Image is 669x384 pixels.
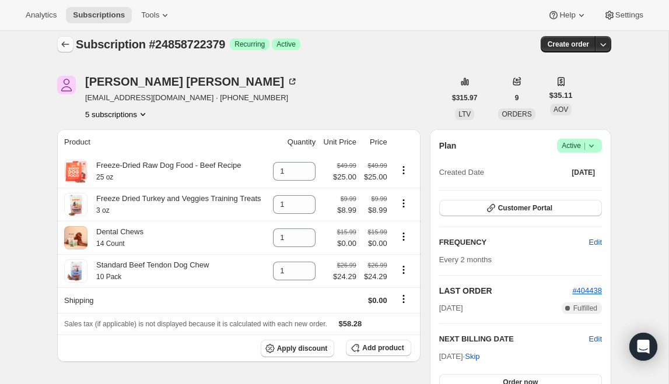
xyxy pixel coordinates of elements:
[337,262,356,269] small: $26.99
[85,76,298,87] div: [PERSON_NAME] [PERSON_NAME]
[277,344,328,353] span: Apply discount
[515,93,519,103] span: 9
[559,10,575,20] span: Help
[549,90,573,101] span: $35.11
[589,333,602,345] button: Edit
[582,233,609,252] button: Edit
[87,226,143,249] div: Dental Chews
[19,7,64,23] button: Analytics
[96,239,125,248] small: 14 Count
[337,162,356,169] small: $49.99
[234,40,265,49] span: Recurring
[597,7,650,23] button: Settings
[261,340,335,357] button: Apply discount
[548,40,589,49] span: Create order
[26,10,57,20] span: Analytics
[439,200,602,216] button: Customer Portal
[452,93,477,103] span: $315.97
[363,171,387,183] span: $25.00
[87,193,261,216] div: Freeze Dried Turkey and Veggies Training Treats
[87,160,241,183] div: Freeze-Dried Raw Dog Food - Beef Recipe
[562,140,597,152] span: Active
[341,195,356,202] small: $9.99
[394,164,413,177] button: Product actions
[57,287,269,313] th: Shipping
[333,171,356,183] span: $25.00
[337,205,356,216] span: $8.99
[565,164,602,181] button: [DATE]
[541,7,594,23] button: Help
[64,259,87,283] img: product img
[337,238,356,249] span: $0.00
[439,333,589,345] h2: NEXT BILLING DATE
[458,347,486,366] button: Skip
[439,285,573,297] h2: LAST ORDER
[445,90,484,106] button: $315.97
[319,129,360,155] th: Unit Price
[57,76,76,94] span: Kelly Hodges
[573,304,597,313] span: Fulfilled
[541,36,596,52] button: Create order
[368,296,387,305] span: $0.00
[508,90,526,106] button: 9
[394,197,413,210] button: Product actions
[96,206,110,214] small: 3 oz
[339,319,362,328] span: $58.28
[333,271,356,283] span: $24.29
[73,10,125,20] span: Subscriptions
[363,238,387,249] span: $0.00
[394,230,413,243] button: Product actions
[439,352,480,361] span: [DATE] ·
[57,36,73,52] button: Subscriptions
[368,162,387,169] small: $49.99
[394,263,413,276] button: Product actions
[346,340,411,356] button: Add product
[269,129,320,155] th: Quantity
[439,237,589,248] h2: FREQUENCY
[276,40,296,49] span: Active
[629,333,657,361] div: Open Intercom Messenger
[363,271,387,283] span: $24.29
[64,226,87,249] img: product img
[337,228,356,235] small: $15.99
[57,129,269,155] th: Product
[368,262,387,269] small: $26.99
[76,38,225,51] span: Subscription #24858722379
[584,141,586,150] span: |
[96,273,121,281] small: 10 Pack
[363,205,387,216] span: $8.99
[394,293,413,305] button: Shipping actions
[64,160,87,183] img: product img
[362,343,404,353] span: Add product
[439,140,457,152] h2: Plan
[554,105,568,114] span: AOV
[360,129,391,155] th: Price
[96,173,113,181] small: 25 oz
[85,92,298,104] span: [EMAIL_ADDRESS][DOMAIN_NAME] · [PHONE_NUMBER]
[66,7,132,23] button: Subscriptions
[589,237,602,248] span: Edit
[372,195,387,202] small: $9.99
[134,7,178,23] button: Tools
[64,320,327,328] span: Sales tax (if applicable) is not displayed because it is calculated with each new order.
[572,286,602,295] a: #404438
[572,168,595,177] span: [DATE]
[64,193,87,216] img: product img
[572,285,602,297] button: #404438
[87,259,209,283] div: Standard Beef Tendon Dog Chew
[498,203,552,213] span: Customer Portal
[368,228,387,235] small: $15.99
[502,110,531,118] span: ORDERS
[439,167,484,178] span: Created Date
[439,255,492,264] span: Every 2 months
[141,10,159,20] span: Tools
[465,351,479,362] span: Skip
[458,110,471,118] span: LTV
[439,302,463,314] span: [DATE]
[85,108,149,120] button: Product actions
[615,10,643,20] span: Settings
